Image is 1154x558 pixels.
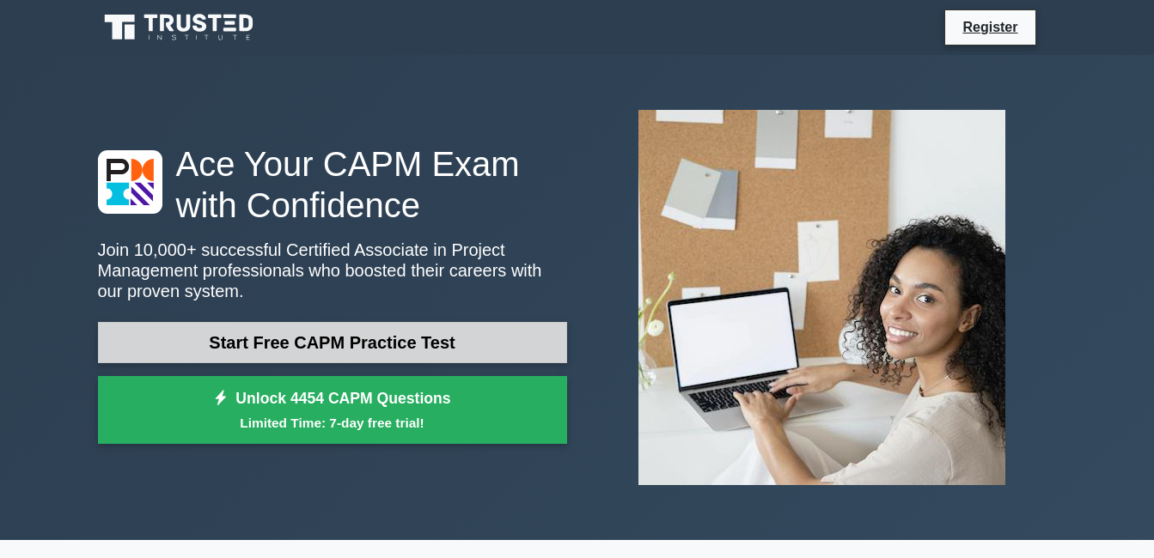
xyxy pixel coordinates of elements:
a: Register [952,16,1028,38]
small: Limited Time: 7-day free trial! [119,413,546,433]
a: Start Free CAPM Practice Test [98,322,567,363]
a: Unlock 4454 CAPM QuestionsLimited Time: 7-day free trial! [98,376,567,445]
p: Join 10,000+ successful Certified Associate in Project Management professionals who boosted their... [98,240,567,301]
h1: Ace Your CAPM Exam with Confidence [98,143,567,226]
